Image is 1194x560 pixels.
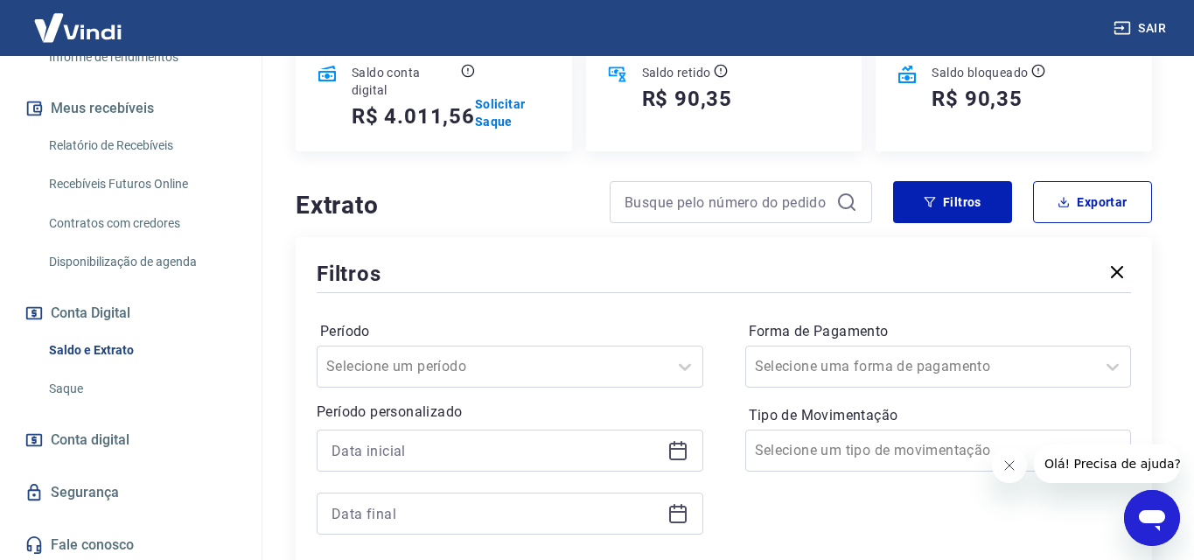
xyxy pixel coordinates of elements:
label: Forma de Pagamento [749,321,1128,342]
p: Saldo bloqueado [932,64,1028,81]
iframe: Fechar mensagem [992,448,1027,483]
h4: Extrato [296,188,589,223]
a: Solicitar Saque [475,95,551,130]
a: Contratos com credores [42,206,241,241]
input: Busque pelo número do pedido [625,189,829,215]
label: Tipo de Movimentação [749,405,1128,426]
a: Conta digital [21,421,241,459]
button: Meus recebíveis [21,89,241,128]
p: Saldo conta digital [352,64,457,99]
p: Período personalizado [317,402,703,423]
h5: R$ 4.011,56 [352,102,475,130]
input: Data inicial [332,437,660,464]
a: Saque [42,371,241,407]
iframe: Mensagem da empresa [1034,444,1180,483]
button: Filtros [893,181,1012,223]
a: Segurança [21,473,241,512]
h5: Filtros [317,260,381,288]
a: Informe de rendimentos [42,39,241,75]
a: Relatório de Recebíveis [42,128,241,164]
button: Sair [1110,12,1173,45]
h5: R$ 90,35 [642,85,732,113]
h5: R$ 90,35 [932,85,1022,113]
img: Vindi [21,1,135,54]
label: Período [320,321,700,342]
a: Disponibilização de agenda [42,244,241,280]
button: Conta Digital [21,294,241,332]
input: Data final [332,500,660,527]
span: Conta digital [51,428,129,452]
a: Saldo e Extrato [42,332,241,368]
button: Exportar [1033,181,1152,223]
a: Recebíveis Futuros Online [42,166,241,202]
span: Olá! Precisa de ajuda? [10,12,147,26]
iframe: Botão para abrir a janela de mensagens [1124,490,1180,546]
p: Saldo retido [642,64,711,81]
